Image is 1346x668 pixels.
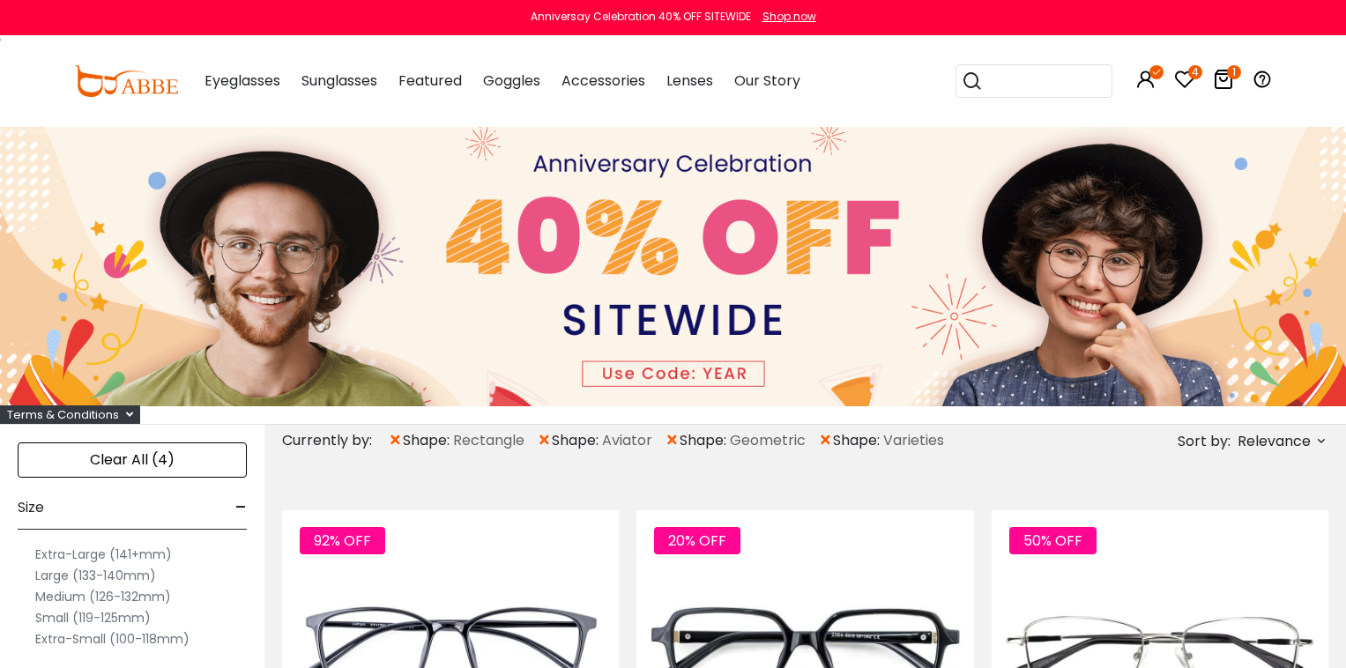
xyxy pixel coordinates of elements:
[762,9,816,25] div: Shop now
[531,9,751,25] div: Anniversay Celebration 40% OFF SITEWIDE
[1174,72,1195,93] a: 4
[537,425,552,456] span: ×
[1188,65,1202,79] i: 4
[1009,527,1097,554] span: 50% OFF
[453,430,524,451] span: Rectangle
[35,565,156,586] label: Large (133-140mm)
[734,71,800,91] span: Our Story
[602,430,652,451] span: Aviator
[561,71,645,91] span: Accessories
[833,430,883,451] span: shape:
[35,628,190,649] label: Extra-Small (100-118mm)
[403,430,453,451] span: shape:
[300,527,385,554] span: 92% OFF
[35,586,171,607] label: Medium (126-132mm)
[654,527,740,554] span: 20% OFF
[1178,431,1231,451] span: Sort by:
[301,71,377,91] span: Sunglasses
[18,486,44,529] span: Size
[552,430,602,451] span: shape:
[1213,72,1234,93] a: 1
[883,430,944,451] span: Varieties
[680,430,730,451] span: shape:
[74,65,178,97] img: abbeglasses.com
[483,71,540,91] span: Goggles
[388,425,403,456] span: ×
[35,544,172,565] label: Extra-Large (141+mm)
[205,71,280,91] span: Eyeglasses
[398,71,462,91] span: Featured
[665,425,680,456] span: ×
[730,430,806,451] span: Geometric
[235,486,247,529] span: -
[818,425,833,456] span: ×
[35,607,151,628] label: Small (119-125mm)
[754,9,816,24] a: Shop now
[1238,426,1311,457] span: Relevance
[282,425,388,456] div: Currently by:
[666,71,713,91] span: Lenses
[18,442,247,478] div: Clear All (4)
[1227,65,1241,79] i: 1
